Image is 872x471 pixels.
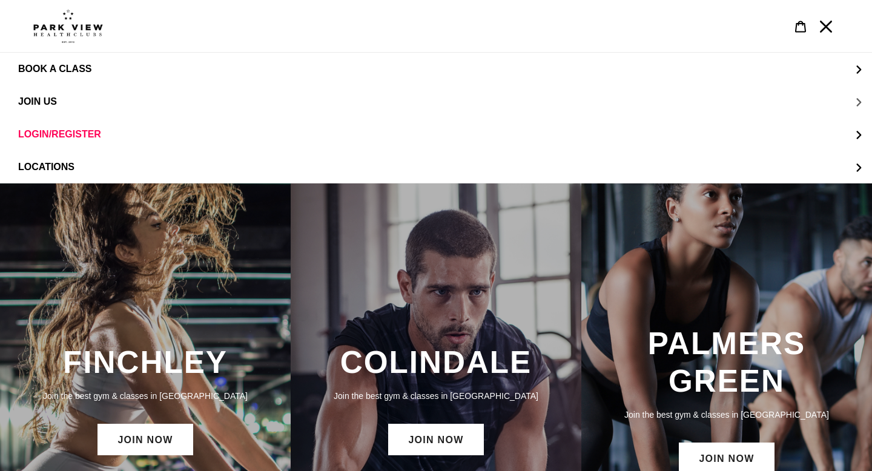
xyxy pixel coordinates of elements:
p: Join the best gym & classes in [GEOGRAPHIC_DATA] [12,389,279,403]
button: Menu [813,13,839,39]
h3: FINCHLEY [12,344,279,381]
span: JOIN US [18,96,57,107]
span: BOOK A CLASS [18,64,91,74]
p: Join the best gym & classes in [GEOGRAPHIC_DATA] [593,408,860,421]
a: JOIN NOW: Colindale Membership [388,424,483,455]
span: LOCATIONS [18,162,74,173]
span: LOGIN/REGISTER [18,129,101,140]
h3: PALMERS GREEN [593,325,860,400]
h3: COLINDALE [303,344,569,381]
img: Park view health clubs is a gym near you. [33,9,103,43]
p: Join the best gym & classes in [GEOGRAPHIC_DATA] [303,389,569,403]
a: JOIN NOW: Finchley Membership [97,424,193,455]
